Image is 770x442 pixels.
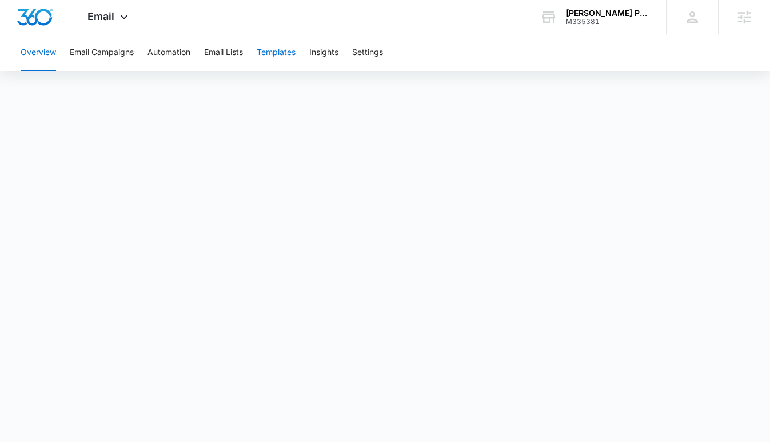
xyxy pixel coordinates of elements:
span: Email [87,10,114,22]
button: Settings [352,34,383,71]
button: Email Lists [204,34,243,71]
button: Overview [21,34,56,71]
div: account name [566,9,649,18]
button: Automation [147,34,190,71]
button: Insights [309,34,338,71]
button: Templates [257,34,296,71]
button: Email Campaigns [70,34,134,71]
div: account id [566,18,649,26]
